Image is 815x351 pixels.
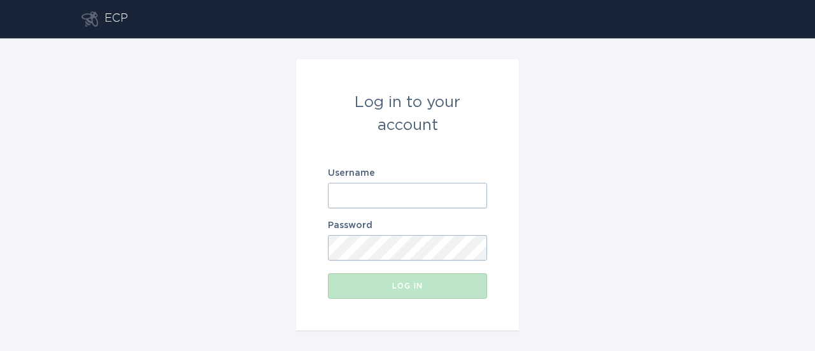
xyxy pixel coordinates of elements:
div: ECP [104,11,128,27]
button: Go to dashboard [81,11,98,27]
div: Log in to your account [328,91,487,137]
label: Password [328,221,487,230]
div: Log in [334,282,481,290]
label: Username [328,169,487,178]
button: Log in [328,273,487,299]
